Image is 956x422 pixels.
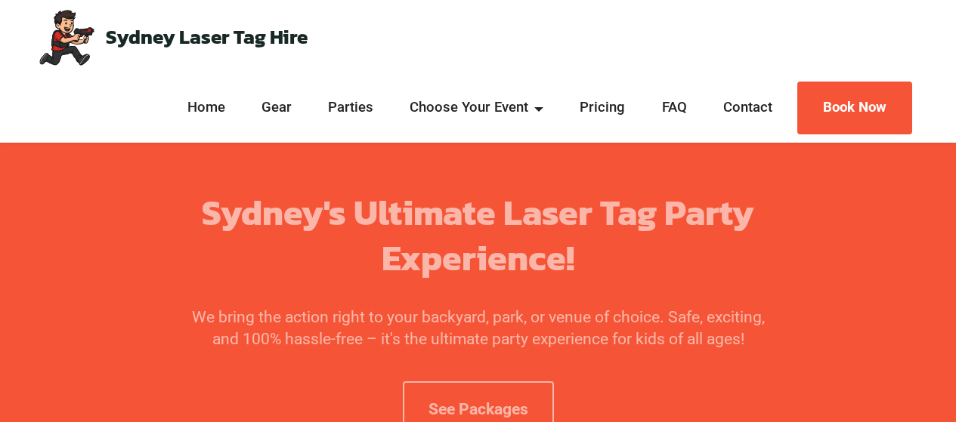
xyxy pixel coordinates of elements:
a: Pricing [576,98,630,118]
a: Book Now [797,82,912,134]
a: Gear [257,98,295,118]
a: Choose Your Event [406,98,548,118]
a: Parties [324,98,378,118]
a: Home [183,98,229,118]
a: FAQ [657,98,691,118]
a: Sydney Laser Tag Hire [106,27,308,47]
img: Mobile Laser Tag Parties Sydney [36,8,96,66]
a: Contact [719,98,776,118]
strong: Sydney's Ultimate Laser Tag Party Experience! [202,186,754,284]
p: We bring the action right to your backyard, park, or venue of choice. Safe, exciting, and 100% ha... [188,306,769,350]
